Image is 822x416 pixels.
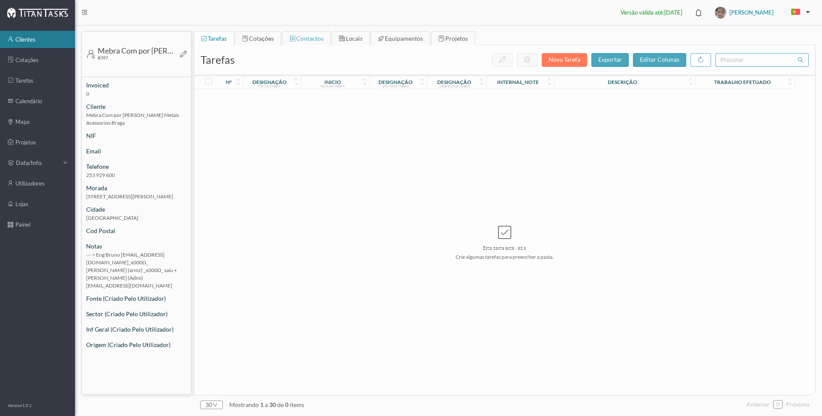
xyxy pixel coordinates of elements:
[82,111,191,131] span: Mebra Com por [PERSON_NAME] Metais Acessorios Braga
[252,79,287,85] div: designação
[201,53,235,66] span: tarefas
[296,35,324,42] span: contactos
[259,401,265,408] span: 1
[483,245,526,251] h4: Esta pasta está vazia
[542,53,587,67] button: nova tarefa
[633,53,686,67] button: editar colunas
[773,400,783,409] li: 0
[693,7,704,18] i: icon: bell
[598,56,622,63] span: exportar
[747,401,770,408] span: anterior
[98,55,108,60] span: #397
[385,35,423,42] span: equipamentos
[226,79,232,85] div: nº
[82,183,191,192] div: morada
[82,251,191,294] span: --- > Eng Bruno [EMAIL_ADDRESS][DOMAIN_NAME]_x000D_ [PERSON_NAME] (armz) _x000D_ saiu + [PERSON_N...
[456,254,554,260] div: Crie algumas tarefas para preencher a pasta.
[321,84,345,88] div: data da tarefa
[268,401,277,408] span: 30
[549,56,580,63] span: nova tarefa
[81,9,87,15] i: icon: menu-fold
[205,398,212,411] div: 30
[208,35,227,42] span: tarefas
[82,102,191,111] div: cliente
[82,90,191,102] span: 0
[786,401,809,408] span: próximo
[346,35,363,42] span: locais
[82,214,191,226] span: [GEOGRAPHIC_DATA]
[378,79,413,85] div: designação
[82,162,191,171] div: telefone
[82,294,191,303] div: Fonte (criado pelo utilizador)
[212,402,218,407] i: icon: down
[747,398,770,411] li: Página Anterior
[784,6,813,19] button: PT
[437,79,471,85] div: designação
[258,84,281,88] div: tipo de tarefa
[284,401,290,408] span: 0
[16,159,59,167] span: data/info
[497,79,539,85] div: internal_note
[324,79,341,85] div: inicio
[798,57,804,63] i: icon: search
[439,84,470,88] div: urgência da tarefa
[82,226,191,235] div: cod postal
[290,401,304,408] span: items
[82,147,191,156] div: email
[98,47,176,54] div: Mebra Com por [PERSON_NAME] Metais Acessorios Braga
[714,79,771,85] div: trabalho efetuado
[591,53,629,67] button: exportar
[786,398,809,411] li: Página Seguinte
[715,7,726,18] img: txTsP8FTIqgEhwJwtkAAAAASUVORK5CYII=
[8,402,32,409] p: Version 1.0.1
[774,398,782,411] a: 0
[82,325,191,334] div: Inf Geral (criado pelo utilizador)
[82,192,191,205] span: [STREET_ADDRESS][PERSON_NAME]
[229,401,259,408] span: mostrando
[277,401,284,408] span: de
[445,35,468,42] span: projetos
[82,171,191,183] span: 253 929 600
[265,401,268,408] span: a
[82,81,191,90] div: invoiced
[82,131,191,140] div: NIF
[249,35,274,42] span: cotações
[82,205,191,214] div: cidade
[82,242,191,251] div: notas
[82,309,191,318] div: Sector (criado pelo utilizador)
[82,340,191,349] div: Origem (criado pelo utilizador)
[715,53,809,67] input: procurar
[382,84,409,88] div: status de tarefa
[608,79,637,85] div: descrição
[7,7,68,18] img: Logo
